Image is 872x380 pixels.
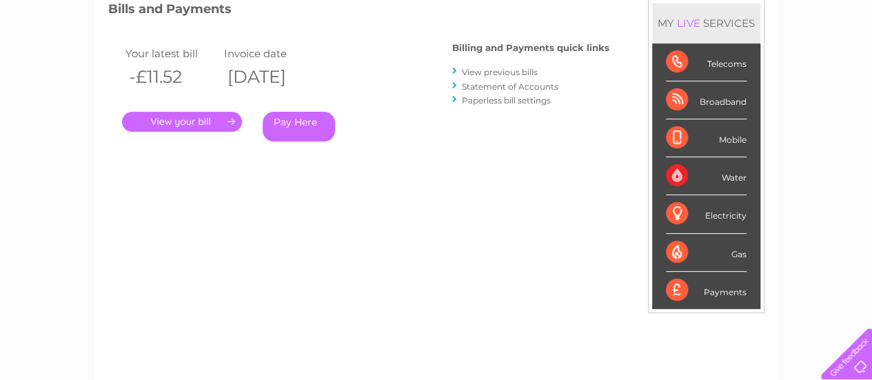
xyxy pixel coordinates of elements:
[780,59,814,69] a: Contact
[674,17,703,30] div: LIVE
[122,112,242,132] a: .
[612,7,707,24] a: 0333 014 3131
[702,59,744,69] a: Telecoms
[221,44,320,63] td: Invoice date
[664,59,694,69] a: Energy
[666,234,747,272] div: Gas
[666,43,747,81] div: Telecoms
[263,112,335,141] a: Pay Here
[122,44,221,63] td: Your latest bill
[111,8,762,67] div: Clear Business is a trading name of Verastar Limited (registered in [GEOGRAPHIC_DATA] No. 3667643...
[452,43,609,53] h4: Billing and Payments quick links
[827,59,859,69] a: Log out
[666,272,747,309] div: Payments
[666,81,747,119] div: Broadband
[30,36,101,78] img: logo.png
[221,63,320,91] th: [DATE]
[666,195,747,233] div: Electricity
[666,119,747,157] div: Mobile
[629,59,656,69] a: Water
[652,3,760,43] div: MY SERVICES
[752,59,772,69] a: Blog
[122,63,221,91] th: -£11.52
[666,157,747,195] div: Water
[462,67,538,77] a: View previous bills
[462,81,558,92] a: Statement of Accounts
[462,95,551,106] a: Paperless bill settings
